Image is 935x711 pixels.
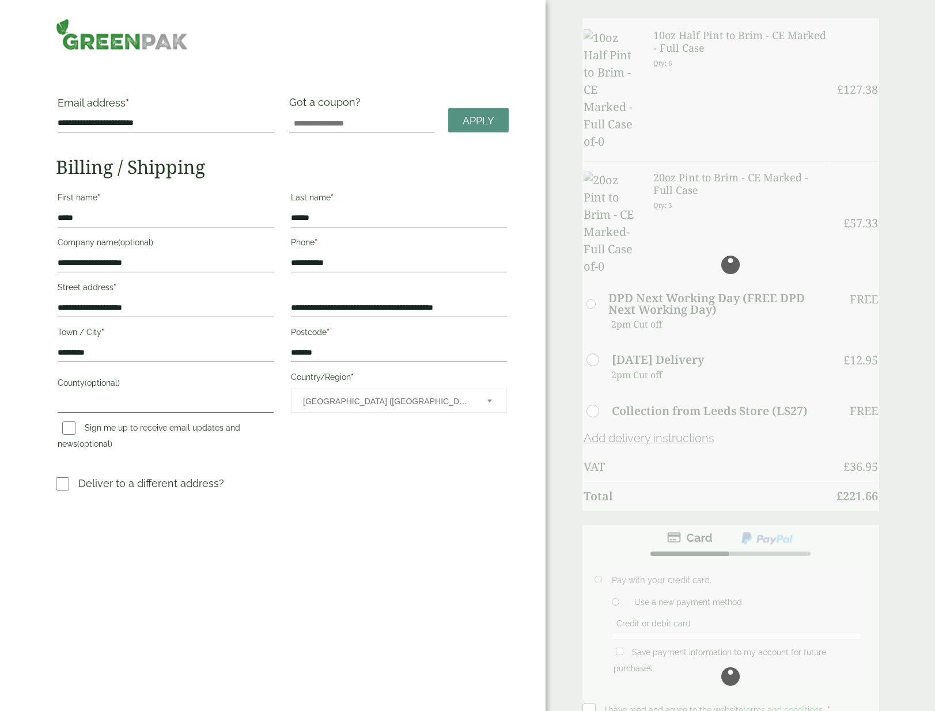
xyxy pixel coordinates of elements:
[62,421,75,435] input: Sign me up to receive email updates and news(optional)
[448,108,509,133] a: Apply
[291,189,507,209] label: Last name
[58,234,274,254] label: Company name
[327,328,330,337] abbr: required
[101,328,104,337] abbr: required
[291,324,507,344] label: Postcode
[56,18,187,50] img: GreenPak Supplies
[77,439,112,448] span: (optional)
[303,389,472,413] span: United Kingdom (UK)
[56,156,508,178] h2: Billing / Shipping
[78,476,224,491] p: Deliver to a different address?
[58,189,274,209] label: First name
[113,283,116,292] abbr: required
[58,324,274,344] label: Town / City
[126,97,129,109] abbr: required
[97,193,100,202] abbr: required
[58,98,274,114] label: Email address
[315,238,317,247] abbr: required
[291,389,507,413] span: Country/Region
[58,279,274,299] label: Street address
[291,369,507,389] label: Country/Region
[331,193,334,202] abbr: required
[291,234,507,254] label: Phone
[289,96,365,114] label: Got a coupon?
[85,378,120,387] span: (optional)
[58,375,274,394] label: County
[118,238,153,247] span: (optional)
[351,372,354,382] abbr: required
[58,423,240,452] label: Sign me up to receive email updates and news
[463,115,494,127] span: Apply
